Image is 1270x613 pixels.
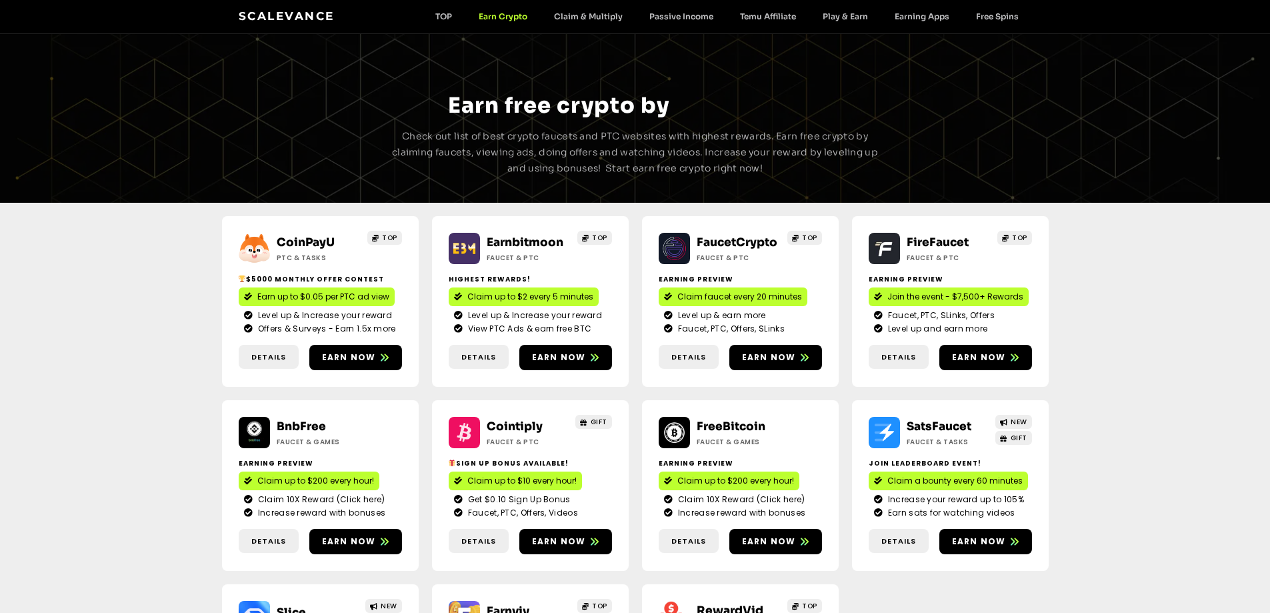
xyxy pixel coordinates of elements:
span: Increase your reward up to 105% [885,494,1024,506]
span: Claim up to $200 every hour! [677,475,794,487]
img: 🏆 [239,275,245,282]
span: Level up & earn more [675,310,766,322]
span: Earn now [322,536,376,548]
span: Earn now [952,352,1006,364]
h2: Faucet & Games [277,437,360,447]
a: Scalevance [239,9,335,23]
span: Claim faucet every 20 minutes [677,291,802,303]
a: Earn now [939,529,1032,554]
a: Cointiply [487,420,543,434]
a: TOP [997,231,1032,245]
a: TOP [577,599,612,613]
span: Level up & Increase your reward [255,310,392,322]
h2: Sign up bonus available! [449,458,612,468]
span: Details [461,536,496,547]
span: TOP [592,601,607,611]
span: Faucet, PTC, Offers, Videos [465,507,578,519]
span: Earn now [742,536,796,548]
a: Earning Apps [881,11,963,21]
span: Claim 10X Reward (Click here) [255,494,385,506]
a: FreeBitcoin [697,420,765,434]
nav: Menu [422,11,1032,21]
span: Earn now [532,352,586,364]
span: Details [251,536,286,547]
span: Earn now [532,536,586,548]
a: Free Spins [963,11,1032,21]
span: Details [881,352,916,363]
a: NEW [365,599,402,613]
span: Claim up to $10 every hour! [467,475,577,487]
span: Details [461,352,496,363]
h2: Faucet & Games [697,437,780,447]
span: Details [251,352,286,363]
a: Earn now [309,345,402,370]
h2: Faucet & PTC [487,253,570,263]
span: Offers & Surveys - Earn 1.5x more [255,323,396,335]
h2: $5000 Monthly Offer contest [239,274,402,284]
a: Claim up to $200 every hour! [239,472,379,490]
h2: Earning Preview [659,274,822,284]
a: Claim up to $2 every 5 minutes [449,287,599,306]
a: Details [659,345,719,370]
a: Earn now [729,345,822,370]
span: NEW [381,601,397,611]
span: TOP [592,233,607,243]
h2: Faucet & Tasks [907,437,990,447]
span: Earn free crypto by [448,92,669,119]
a: TOP [577,231,612,245]
h2: Earning Preview [659,458,822,468]
a: Claim 10X Reward (Click here) [244,494,397,506]
a: TOP [367,231,402,245]
span: TOP [382,233,397,243]
a: Earn Crypto [465,11,541,21]
a: TOP [422,11,465,21]
a: BnbFree [277,420,326,434]
span: Earn up to $0.05 per PTC ad view [257,291,389,303]
span: GIFT [591,417,607,427]
a: Details [239,529,299,554]
span: Claim up to $200 every hour! [257,475,374,487]
span: Claim a bounty every 60 minutes [887,475,1023,487]
a: Details [449,529,509,554]
span: Details [881,536,916,547]
a: Claim up to $10 every hour! [449,472,582,490]
span: TOP [1012,233,1027,243]
a: Claim 10X Reward (Click here) [664,494,817,506]
a: Earn now [939,345,1032,370]
span: Details [671,352,706,363]
span: Details [671,536,706,547]
span: Get $0.10 Sign Up Bonus [465,494,571,506]
a: Claim a bounty every 60 minutes [869,472,1028,490]
a: GIFT [995,431,1032,445]
a: Claim up to $200 every hour! [659,472,799,490]
h2: Faucet & PTC [697,253,780,263]
h2: Earning Preview [869,274,1032,284]
a: TOP [787,599,822,613]
span: Increase reward with bonuses [255,507,385,519]
span: Faucet, PTC, SLinks, Offers [885,310,995,322]
span: Earn now [952,536,1006,548]
span: Earn now [742,352,796,364]
span: NEW [1011,417,1027,427]
span: Join the event - $7,500+ Rewards [887,291,1023,303]
span: Increase reward with bonuses [675,507,805,519]
span: View PTC Ads & earn free BTC [465,323,591,335]
a: Earn now [519,345,612,370]
h2: Join Leaderboard event! [869,458,1032,468]
a: Earn up to $0.05 per PTC ad view [239,287,395,306]
span: GIFT [1011,433,1027,443]
a: Passive Income [636,11,727,21]
h2: Faucet & PTC [907,253,990,263]
a: Details [659,529,719,554]
a: Details [239,345,299,370]
span: Level up & Increase your reward [465,310,602,322]
h2: Highest Rewards! [449,274,612,284]
h2: Earning Preview [239,458,402,468]
a: TOP [787,231,822,245]
a: Earn now [309,529,402,554]
a: NEW [995,415,1032,429]
p: Check out list of best crypto faucets and PTC websites with highest rewards. Earn free crypto by ... [387,129,883,176]
a: Play & Earn [809,11,881,21]
h2: ptc & Tasks [277,253,360,263]
a: Claim faucet every 20 minutes [659,287,807,306]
